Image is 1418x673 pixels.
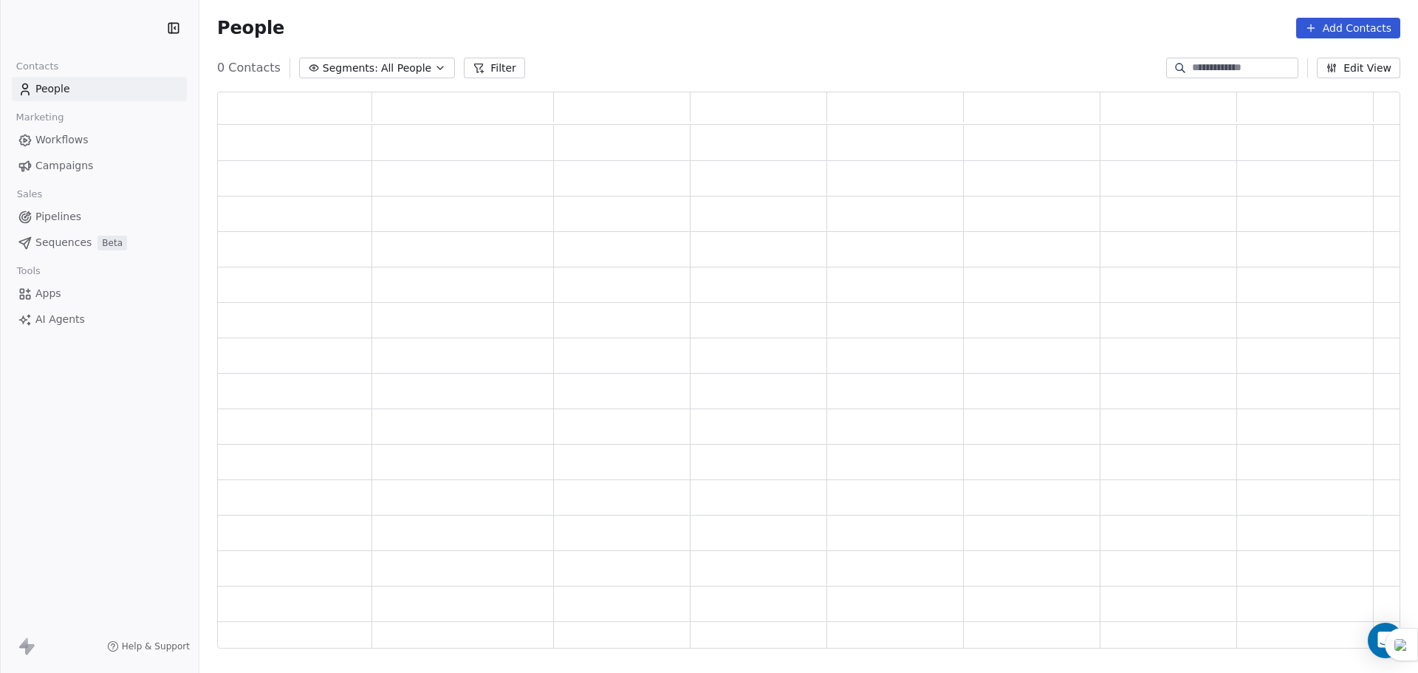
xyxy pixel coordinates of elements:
span: Apps [35,286,61,301]
span: Tools [10,260,47,282]
button: Filter [464,58,525,78]
span: Sequences [35,235,92,250]
span: Campaigns [35,158,93,174]
a: Pipelines [12,205,187,229]
a: Help & Support [107,640,190,652]
span: Workflows [35,132,89,148]
span: Help & Support [122,640,190,652]
span: Beta [97,236,127,250]
div: Open Intercom Messenger [1368,623,1403,658]
button: Add Contacts [1296,18,1400,38]
a: Apps [12,281,187,306]
span: Contacts [10,55,65,78]
a: AI Agents [12,307,187,332]
span: People [217,17,284,39]
span: People [35,81,70,97]
a: Workflows [12,128,187,152]
a: Campaigns [12,154,187,178]
span: All People [381,61,431,76]
span: Marketing [10,106,70,129]
button: Edit View [1317,58,1400,78]
a: SequencesBeta [12,230,187,255]
span: Pipelines [35,209,81,225]
span: 0 Contacts [217,59,281,77]
a: People [12,77,187,101]
span: AI Agents [35,312,85,327]
span: Segments: [323,61,378,76]
span: Sales [10,183,49,205]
